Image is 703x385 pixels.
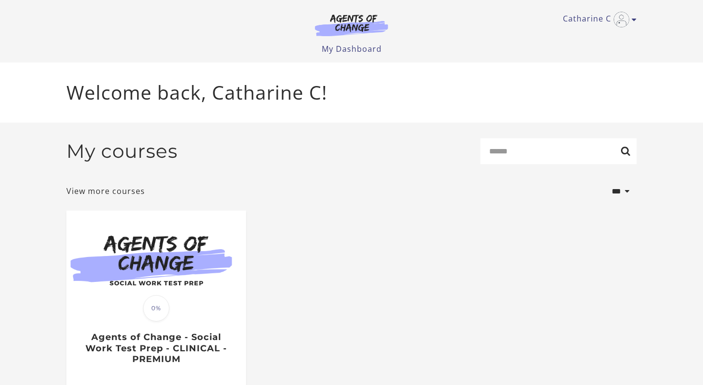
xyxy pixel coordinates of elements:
h3: Agents of Change - Social Work Test Prep - CLINICAL - PREMIUM [77,332,235,365]
p: Welcome back, Catharine C! [66,78,637,107]
a: My Dashboard [322,43,382,54]
span: 0% [143,295,169,321]
a: Toggle menu [563,12,632,27]
h2: My courses [66,140,178,163]
img: Agents of Change Logo [305,14,398,36]
a: View more courses [66,185,145,197]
